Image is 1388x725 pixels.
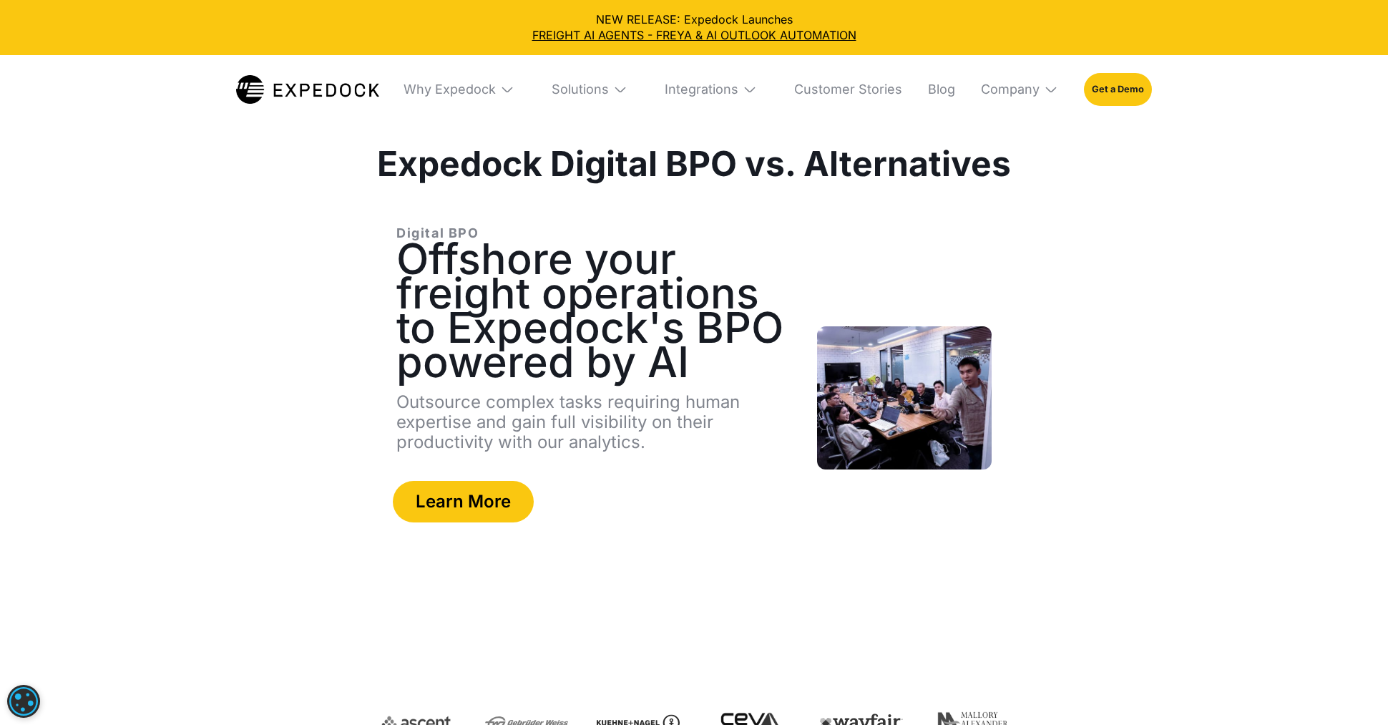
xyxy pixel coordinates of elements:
div: Integrations [653,55,768,124]
h1: Offshore your freight operations to Expedock's BPO powered by AI [396,242,794,379]
div: Solutions [540,55,639,124]
a: Get a Demo [1084,73,1152,106]
h1: Expedock Digital BPO vs. Alternatives [377,143,1011,185]
div: Solutions [552,82,609,98]
a: FREIGHT AI AGENTS - FREYA & AI OUTLOOK AUTOMATION [11,27,1377,43]
div: Why Expedock [392,55,526,124]
a: Blog [917,55,955,124]
p: Outsource complex tasks requiring human expertise and gain full visibility on their productivity ... [396,392,794,452]
div: Why Expedock [404,82,496,98]
a: Learn More [393,481,534,522]
a: Customer Stories [783,55,902,124]
div: Company [981,82,1040,98]
div: NEW RELEASE: Expedock Launches [11,11,1377,44]
div: Integrations [665,82,738,98]
p: Digital BPO [396,225,479,242]
div: Company [969,55,1070,124]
